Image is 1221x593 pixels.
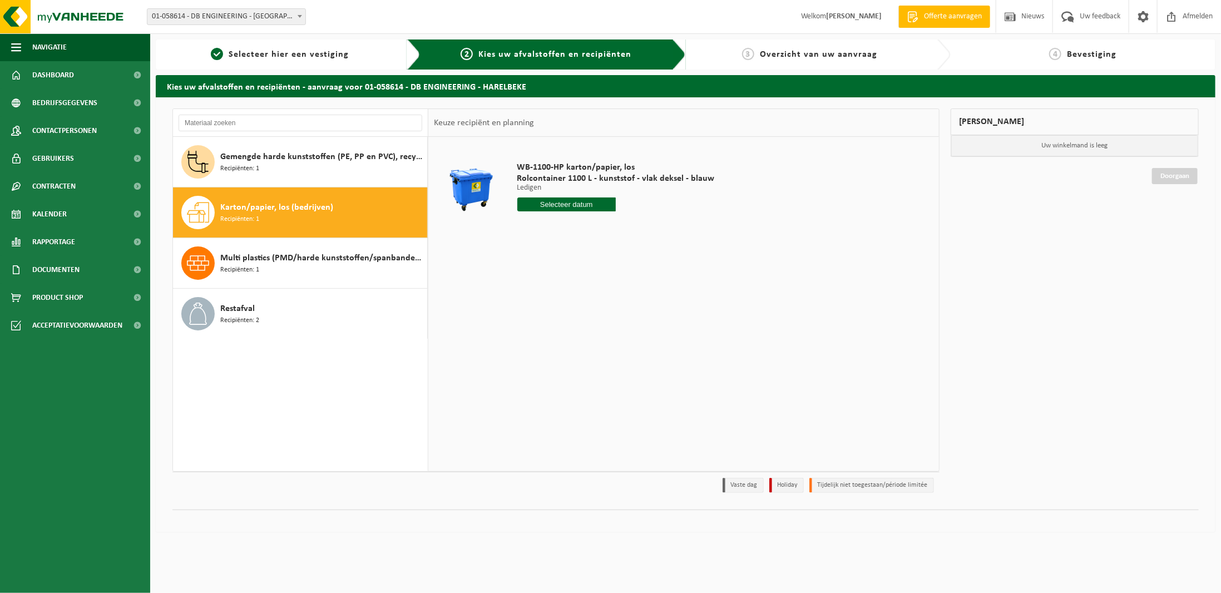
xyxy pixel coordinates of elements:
span: Recipiënten: 1 [220,164,259,174]
span: Restafval [220,302,255,315]
li: Holiday [769,478,804,493]
span: Dashboard [32,61,74,89]
span: Navigatie [32,33,67,61]
span: Bevestiging [1067,50,1116,59]
span: Rapportage [32,228,75,256]
p: Ledigen [517,184,715,192]
span: Kalender [32,200,67,228]
span: Product Shop [32,284,83,312]
span: Recipiënten: 2 [220,315,259,326]
p: Uw winkelmand is leeg [951,135,1198,156]
div: Keuze recipiënt en planning [428,109,540,137]
span: 1 [211,48,223,60]
h2: Kies uw afvalstoffen en recipiënten - aanvraag voor 01-058614 - DB ENGINEERING - HARELBEKE [156,75,1215,97]
span: 01-058614 - DB ENGINEERING - HARELBEKE [147,9,305,24]
span: Karton/papier, los (bedrijven) [220,201,333,214]
span: Contactpersonen [32,117,97,145]
span: Offerte aanvragen [921,11,985,22]
button: Restafval Recipiënten: 2 [173,289,428,339]
span: 4 [1049,48,1061,60]
input: Materiaal zoeken [179,115,422,131]
span: 01-058614 - DB ENGINEERING - HARELBEKE [147,8,306,25]
span: WB-1100-HP karton/papier, los [517,162,715,173]
input: Selecteer datum [517,197,616,211]
a: 1Selecteer hier een vestiging [161,48,398,61]
span: Gemengde harde kunststoffen (PE, PP en PVC), recycleerbaar (industrieel) [220,150,424,164]
span: Gebruikers [32,145,74,172]
a: Doorgaan [1152,168,1198,184]
span: Contracten [32,172,76,200]
span: 3 [742,48,754,60]
span: Rolcontainer 1100 L - kunststof - vlak deksel - blauw [517,173,715,184]
span: Kies uw afvalstoffen en recipiënten [478,50,631,59]
span: Documenten [32,256,80,284]
div: [PERSON_NAME] [951,108,1199,135]
button: Gemengde harde kunststoffen (PE, PP en PVC), recycleerbaar (industrieel) Recipiënten: 1 [173,137,428,187]
span: Recipiënten: 1 [220,265,259,275]
li: Vaste dag [723,478,764,493]
strong: [PERSON_NAME] [826,12,882,21]
a: Offerte aanvragen [898,6,990,28]
span: Selecteer hier een vestiging [229,50,349,59]
li: Tijdelijk niet toegestaan/période limitée [809,478,934,493]
span: Acceptatievoorwaarden [32,312,122,339]
button: Multi plastics (PMD/harde kunststoffen/spanbanden/EPS/folie naturel/folie gemengd) Recipiënten: 1 [173,238,428,289]
span: Overzicht van uw aanvraag [760,50,877,59]
button: Karton/papier, los (bedrijven) Recipiënten: 1 [173,187,428,238]
span: Recipiënten: 1 [220,214,259,225]
span: 2 [461,48,473,60]
span: Multi plastics (PMD/harde kunststoffen/spanbanden/EPS/folie naturel/folie gemengd) [220,251,424,265]
span: Bedrijfsgegevens [32,89,97,117]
